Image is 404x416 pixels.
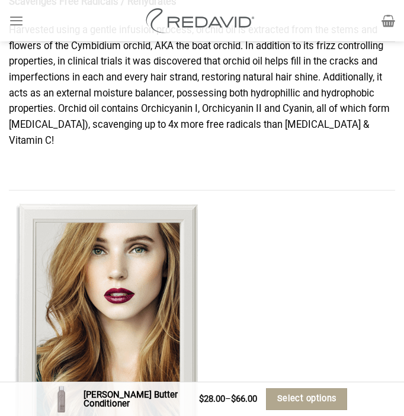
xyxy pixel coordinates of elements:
[143,8,261,33] img: REDAVID Salon Products | United States
[46,384,357,414] div: –
[231,394,236,404] span: $
[9,6,24,36] a: Menu
[9,22,395,149] p: Harvested using a gentle infusion process, orchid oil is extracted from the stems and flowers of ...
[84,389,178,409] strong: [PERSON_NAME] Butter Conditioner
[199,394,225,404] bdi: 28.00
[277,392,336,405] span: Select options
[199,394,204,404] span: $
[231,394,257,404] bdi: 66.00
